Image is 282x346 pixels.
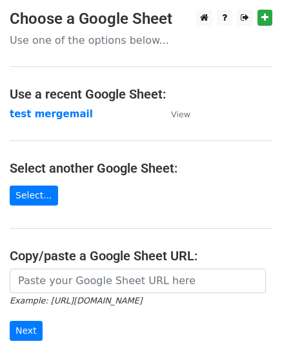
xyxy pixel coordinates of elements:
[171,110,190,119] small: View
[10,10,272,28] h3: Choose a Google Sheet
[10,248,272,264] h4: Copy/paste a Google Sheet URL:
[10,86,272,102] h4: Use a recent Google Sheet:
[10,34,272,47] p: Use one of the options below...
[158,108,190,120] a: View
[10,160,272,176] h4: Select another Google Sheet:
[10,108,93,120] a: test mergemail
[10,269,266,293] input: Paste your Google Sheet URL here
[10,296,142,305] small: Example: [URL][DOMAIN_NAME]
[10,186,58,206] a: Select...
[10,321,43,341] input: Next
